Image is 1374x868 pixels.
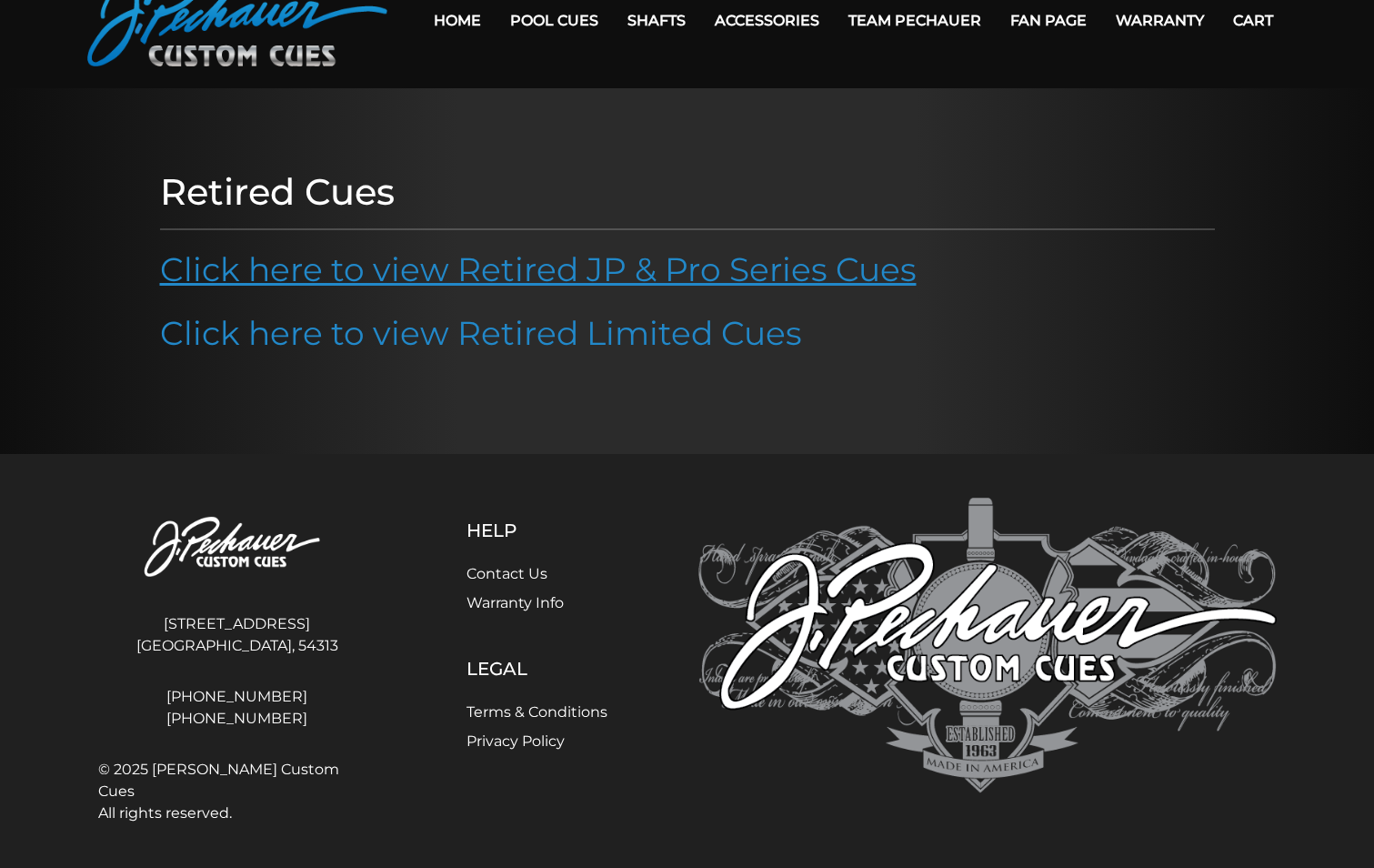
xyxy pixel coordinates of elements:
a: [PHONE_NUMBER] [98,708,376,730]
h5: Legal [466,658,607,680]
a: Contact Us [466,565,547,582]
a: Privacy Policy [466,732,565,750]
a: Click here to view Retired Limited Cues [160,313,802,353]
a: Terms & Conditions [466,703,607,721]
img: Pechauer Custom Cues [698,498,1277,793]
a: [PHONE_NUMBER] [98,686,376,708]
span: © 2025 [PERSON_NAME] Custom Cues All rights reserved. [98,759,376,824]
a: Click here to view Retired JP & Pro Series Cues [160,249,917,289]
a: Warranty Info [466,594,564,611]
h1: Retired Cues [160,170,1215,214]
address: [STREET_ADDRESS] [GEOGRAPHIC_DATA], 54313 [98,606,376,664]
img: Pechauer Custom Cues [98,498,376,599]
h5: Help [466,520,607,541]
